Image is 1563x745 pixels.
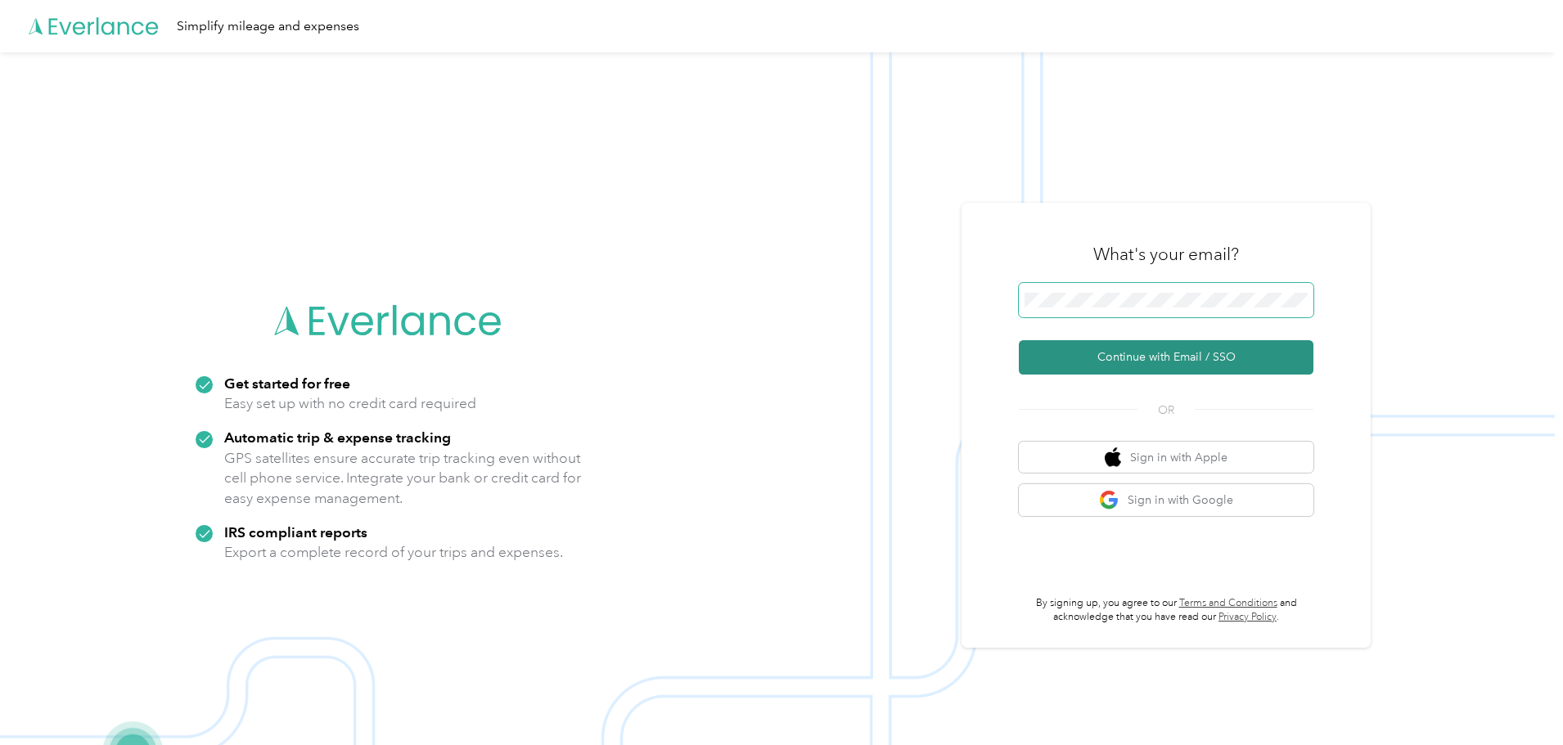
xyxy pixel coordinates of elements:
[1218,611,1277,623] a: Privacy Policy
[224,375,350,392] strong: Get started for free
[1137,402,1195,419] span: OR
[1093,243,1239,266] h3: What's your email?
[224,448,582,509] p: GPS satellites ensure accurate trip tracking even without cell phone service. Integrate your bank...
[1099,490,1119,510] img: google logo
[1179,597,1277,609] a: Terms and Conditions
[1019,596,1313,625] p: By signing up, you agree to our and acknowledge that you have read our .
[1019,340,1313,375] button: Continue with Email / SSO
[224,542,563,563] p: Export a complete record of your trips and expenses.
[177,16,359,37] div: Simplify mileage and expenses
[1019,484,1313,516] button: google logoSign in with Google
[224,523,367,541] strong: IRS compliant reports
[1019,442,1313,473] button: apple logoSign in with Apple
[224,393,476,414] p: Easy set up with no credit card required
[224,429,451,446] strong: Automatic trip & expense tracking
[1105,447,1121,468] img: apple logo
